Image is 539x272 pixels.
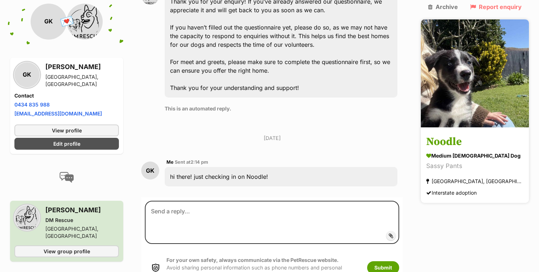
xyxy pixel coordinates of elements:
[14,101,50,108] a: 0434 835 988
[165,105,397,112] p: This is an automated reply.
[426,162,524,171] div: Sassy Pants
[14,138,119,150] a: Edit profile
[45,205,119,215] h3: [PERSON_NAME]
[14,110,102,117] a: [EMAIL_ADDRESS][DOMAIN_NAME]
[14,124,119,136] a: View profile
[426,188,477,198] div: Interstate adoption
[470,4,522,10] a: Report enquiry
[14,205,40,230] img: DM Rescue profile pic
[426,152,524,160] div: medium [DEMOGRAPHIC_DATA] Dog
[14,62,40,87] div: GK
[421,19,529,127] img: Noodle
[45,225,119,240] div: [GEOGRAPHIC_DATA], [GEOGRAPHIC_DATA]
[166,257,339,263] strong: For your own safety, always communicate via the PetRescue website.
[428,4,458,10] a: Archive
[45,73,119,88] div: [GEOGRAPHIC_DATA], [GEOGRAPHIC_DATA]
[191,159,208,165] span: 2:14 pm
[53,140,80,148] span: Edit profile
[59,172,74,183] img: conversation-icon-4a6f8262b818ee0b60e3300018af0b2d0b884aa5de6e9bcb8d3d4eeb1a70a7c4.svg
[52,127,82,134] span: View profile
[31,4,67,40] div: GK
[421,129,529,203] a: Noodle medium [DEMOGRAPHIC_DATA] Dog Sassy Pants [GEOGRAPHIC_DATA], [GEOGRAPHIC_DATA] Interstate ...
[166,159,174,165] span: Me
[141,162,159,180] div: GK
[44,248,90,255] span: View group profile
[175,159,208,165] span: Sent at
[14,92,119,99] h4: Contact
[141,134,403,142] p: [DATE]
[45,217,119,224] div: DM Rescue
[426,177,524,186] div: [GEOGRAPHIC_DATA], [GEOGRAPHIC_DATA]
[59,14,75,30] span: 💌
[165,167,397,186] div: hi there! just checking in on Noodle!
[45,62,119,72] h3: [PERSON_NAME]
[426,134,524,150] h3: Noodle
[67,4,103,40] img: DM Rescue profile pic
[14,245,119,257] a: View group profile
